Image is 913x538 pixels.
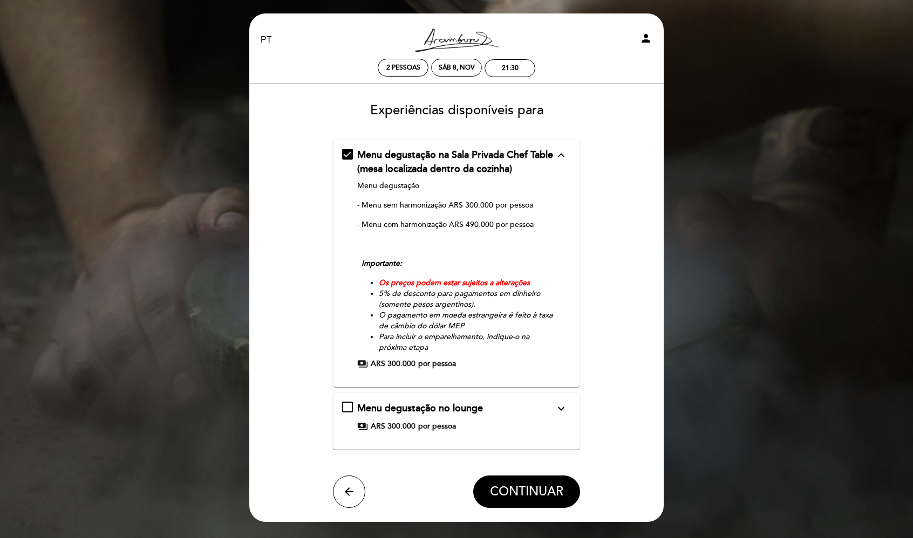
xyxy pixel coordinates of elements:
span: por pessoa [418,358,456,369]
em: Para incluir o emparelhamento, indique-o na próxima etapa [379,332,529,352]
div: 21:30 [502,64,519,72]
p: - Menu com harmonização ARS 490.000 por pessoa [357,219,555,230]
span: ARS 300.000 [371,421,415,432]
button: arrow_back [333,475,365,508]
span: Menu degustação no lounge [357,402,483,414]
span: por pessoa [418,421,456,432]
button: expand_less [551,148,571,162]
p: - Menu sem harmonização ARS 300.000 por pessoa [357,200,555,211]
button: CONTINUAR [473,475,580,508]
p: Menu degustação [357,181,555,191]
md-checkbox: Menu degustação no lounge expand_more Menu degustação - Menu sem harmonização ARS 300.000 por pes... [342,402,571,432]
em: O pagamento em moeda estrangeira é feito à taxa de câmbio do dólar MEP [379,311,553,330]
a: Aramburu Resto [389,25,524,55]
span: ARS 300.000 [371,358,415,369]
span: 2 pessoas [386,64,420,72]
i: expand_less [555,149,568,162]
md-checkbox: Menu degustação na Sala Privada Chef Table (mesa localizada dentro da cozinha) expand_less Menu d... [342,148,571,369]
div: Sáb 8, nov [439,64,475,72]
i: expand_more [555,402,568,415]
span: CONTINUAR [490,484,563,499]
i: person [639,32,652,45]
button: expand_more [551,402,571,416]
i: arrow_back [343,485,356,498]
span: payments [357,358,368,369]
em: 5% de desconto para pagamentos em dinheiro (somente pesos argentinos). [379,289,540,309]
em: Importante: [362,259,402,268]
span: Experiências disponíveis para [370,102,543,118]
span: payments [357,421,368,432]
span: Menu degustação na Sala Privada Chef Table (mesa localizada dentro da cozinha) [357,149,553,175]
em: Os preços podem estar sujeitos a alterações [379,278,530,287]
button: person [639,32,652,49]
